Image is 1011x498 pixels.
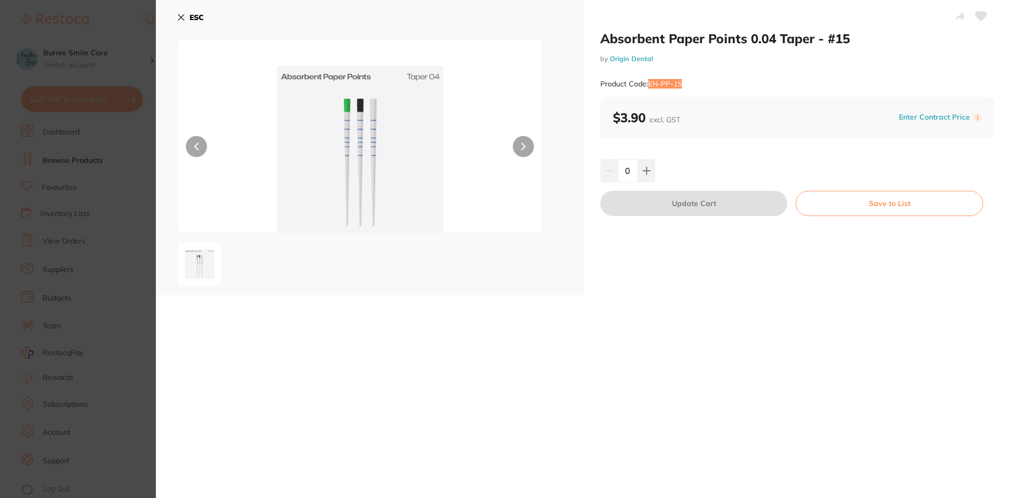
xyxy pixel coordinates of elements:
span: excl. GST [649,115,680,124]
b: $3.90 [613,110,680,125]
h2: Absorbent Paper Points 0.04 Taper - #15 [600,31,994,46]
a: Origin Dental [610,54,653,63]
button: Enter Contract Price [896,112,973,122]
img: Zw [251,66,470,232]
small: by [600,55,994,63]
button: ESC [177,8,204,26]
b: ESC [190,13,204,22]
label: i [973,113,982,122]
button: Save to List [796,191,983,216]
small: Product Code: EN-PP-15 [600,80,682,89]
img: Zw [181,245,219,283]
button: Update Cart [600,191,787,216]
